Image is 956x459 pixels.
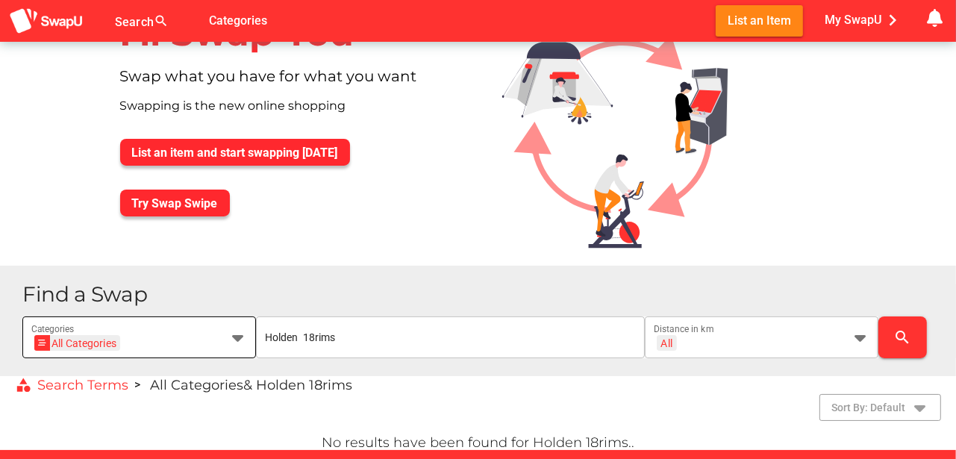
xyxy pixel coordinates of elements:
button: Expand "Sort By: Default" [819,394,941,421]
img: aSD8y5uGLpzPJLYTcYcjNu3laj1c05W5KWf0Ds+Za8uybjssssuu+yyyy677LKX2n+PWMSDJ9a87AAAAABJRU5ErkJggg== [9,7,84,35]
span: List an Item [728,10,791,31]
button: Try Swap Swipe [120,190,230,216]
i: category [15,377,32,394]
span: Try Swap Swipe [132,196,218,210]
i: false [187,12,204,30]
span: & Holden 18rims [244,377,353,393]
span: All Categories [151,377,244,393]
span: List an item and start swapping [DATE] [132,146,338,160]
a: Categories [197,13,279,27]
div: Swapping is the new online shopping [108,97,478,127]
span: My SwapU [825,9,904,31]
span: Categories [209,8,267,33]
input: I am looking for ... [265,316,636,358]
div: All Categories [39,335,116,351]
button: List an item and start swapping [DATE] [120,139,350,166]
div: > [135,376,141,394]
button: List an Item [716,5,803,36]
i: chevron_right [881,9,904,31]
button: My SwapU [821,5,907,34]
i: search [893,328,911,346]
div: Swap what you have for what you want [108,67,478,97]
span: Sort By: Default [831,399,905,416]
button: Categories [197,5,279,36]
div: All [661,337,672,350]
h1: Find a Swap [22,284,956,305]
span: Search Terms [15,377,129,394]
